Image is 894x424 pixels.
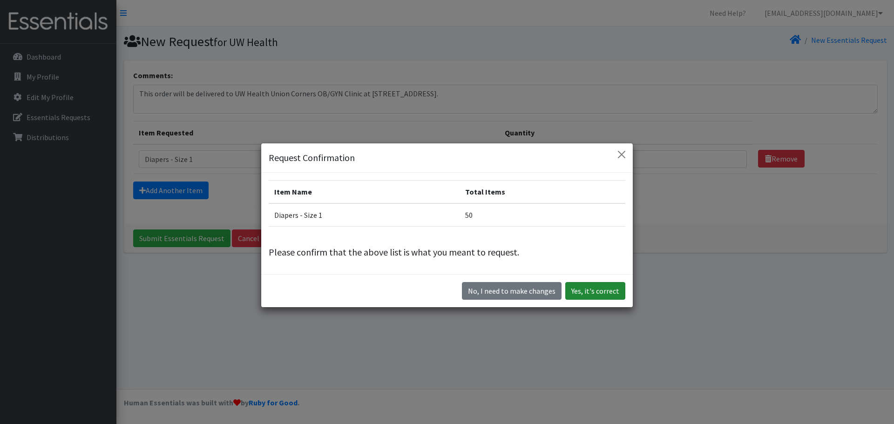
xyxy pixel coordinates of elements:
[269,180,460,203] th: Item Name
[565,282,625,300] button: Yes, it's correct
[614,147,629,162] button: Close
[269,151,355,165] h5: Request Confirmation
[462,282,562,300] button: No I need to make changes
[460,180,625,203] th: Total Items
[269,245,625,259] p: Please confirm that the above list is what you meant to request.
[460,203,625,227] td: 50
[269,203,460,227] td: Diapers - Size 1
